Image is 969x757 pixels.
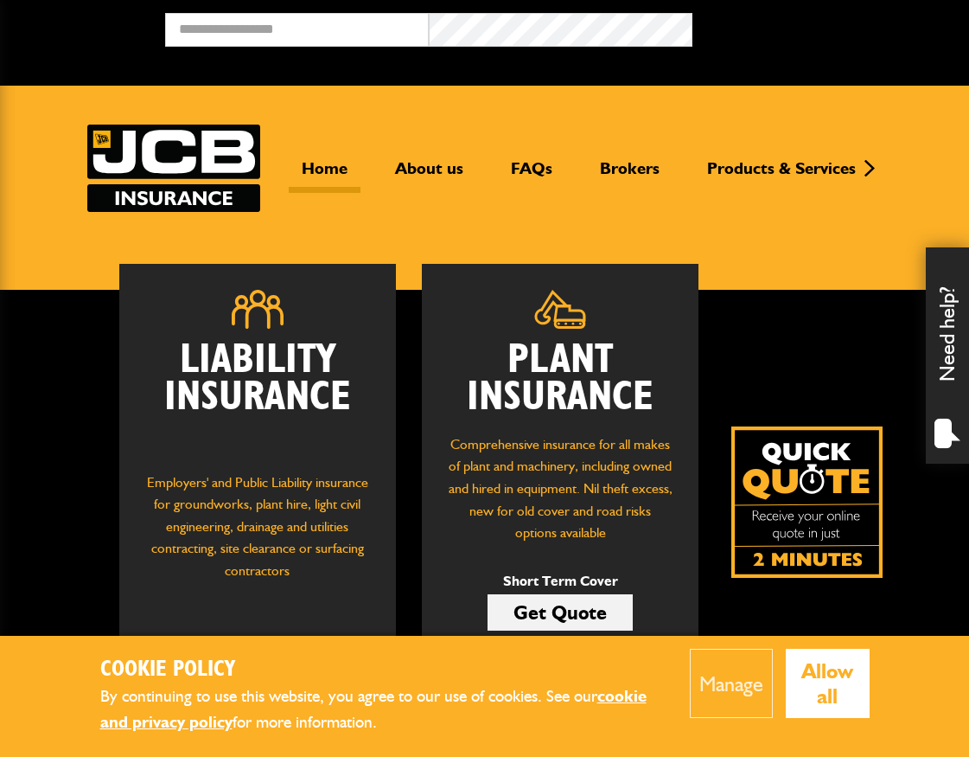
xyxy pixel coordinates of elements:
a: Home [289,158,360,193]
button: Broker Login [692,13,956,40]
p: Comprehensive insurance for all makes of plant and machinery, including owned and hired in equipm... [448,433,673,544]
button: Allow all [786,649,870,718]
p: By continuing to use this website, you agree to our use of cookies. See our for more information. [100,683,665,736]
a: Get your insurance quote isn just 2-minutes [731,427,883,578]
a: Brokers [587,158,673,193]
p: Employers' and Public Liability insurance for groundworks, plant hire, light civil engineering, d... [145,472,370,620]
a: Get Quote [488,594,633,631]
div: Need help? [926,247,969,464]
img: JCB Insurance Services logo [87,125,260,212]
a: Products & Services [694,158,869,193]
h2: Cookie Policy [100,657,665,683]
a: About us [382,158,476,193]
p: Short Term Cover [488,570,633,593]
h2: Plant Insurance [448,342,673,416]
a: JCB Insurance Services [87,125,260,212]
img: Quick Quote [731,427,883,578]
button: Manage [690,649,773,718]
h2: Liability Insurance [145,342,370,454]
a: FAQs [498,158,565,193]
